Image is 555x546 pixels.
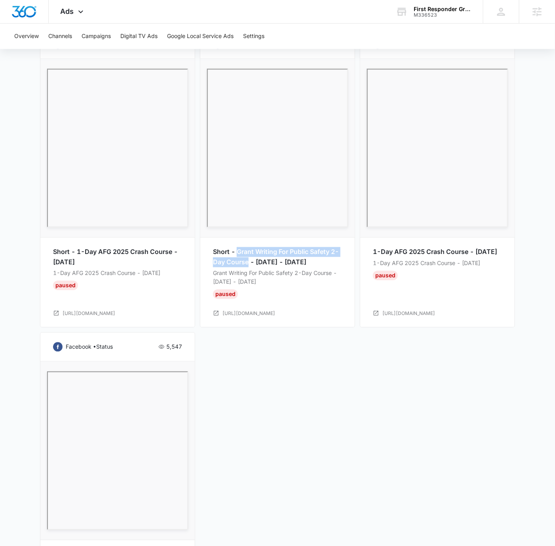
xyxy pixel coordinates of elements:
button: Channels [48,24,72,49]
img: facebook [53,342,63,352]
p: facebook • status [66,343,113,351]
iframe: 1-Day AFG 2025 Crash Course - September 30th [367,69,508,227]
p: Grant Writing For Public Safety 2-Day Course - [DATE] - [DATE] [213,269,342,286]
iframe: Short - 1-Day AFG 2025 Crash Course - September 30th [47,69,188,227]
iframe: Grant Writing For Public Safety 2-Day Course - October 2nd - 3rd [47,372,188,530]
button: Settings [243,24,264,49]
p: 5,547 [166,343,182,351]
p: Short - Grant Writing For Public Safety 2-Day Course - [DATE] - [DATE] [213,247,342,267]
button: Overview [14,24,39,49]
button: Google Local Service Ads [167,24,234,49]
p: 1-Day AFG 2025 Crash Course - [DATE] [373,259,502,268]
a: [URL][DOMAIN_NAME] [222,310,275,318]
p: 1-Day AFG 2025 Crash Course - [DATE] [53,269,182,278]
span: Ads [61,7,74,15]
a: [URL][DOMAIN_NAME] [382,310,435,318]
div: Paused [53,281,78,290]
div: account name [414,6,471,12]
a: [URL][DOMAIN_NAME] [63,310,115,318]
div: Paused [213,290,238,299]
button: Digital TV Ads [120,24,158,49]
button: Campaigns [82,24,111,49]
p: 1-Day AFG 2025 Crash Course - [DATE] [373,247,502,257]
div: Paused [373,271,398,281]
iframe: Short - Grant Writing For Public Safety 2-Day Course - October 2nd - 3rd [207,69,348,227]
p: Short - 1-Day AFG 2025 Crash Course - [DATE] [53,247,182,267]
div: account id [414,12,471,18]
